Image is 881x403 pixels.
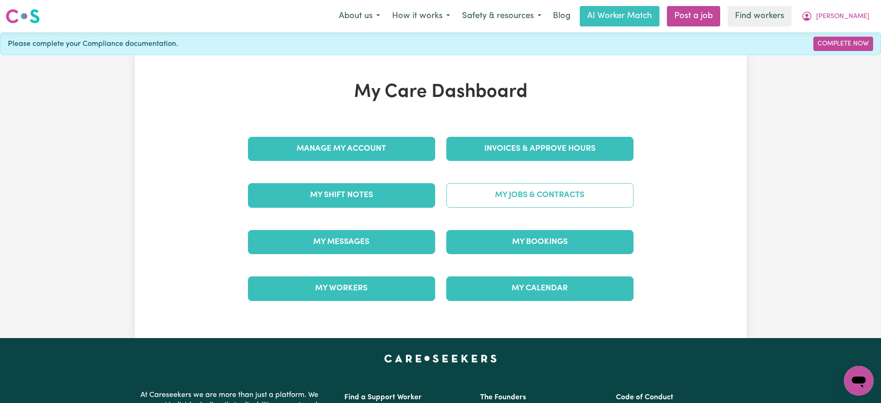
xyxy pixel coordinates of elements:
span: Please complete your Compliance documentation. [8,38,178,50]
a: My Workers [248,276,435,301]
button: My Account [795,6,875,26]
a: Post a job [667,6,720,26]
a: The Founders [480,394,526,401]
a: Manage My Account [248,137,435,161]
button: How it works [386,6,456,26]
a: My Bookings [446,230,634,254]
iframe: Button to launch messaging window [844,366,874,396]
a: AI Worker Match [580,6,659,26]
a: My Shift Notes [248,183,435,207]
a: Blog [547,6,576,26]
a: Careseekers home page [384,355,497,362]
a: Code of Conduct [616,394,673,401]
a: Complete Now [813,37,873,51]
h1: My Care Dashboard [242,81,639,103]
a: Invoices & Approve Hours [446,137,634,161]
a: Find workers [728,6,792,26]
span: [PERSON_NAME] [816,12,869,22]
img: Careseekers logo [6,8,40,25]
a: Find a Support Worker [344,394,422,401]
a: My Messages [248,230,435,254]
a: My Jobs & Contracts [446,183,634,207]
button: Safety & resources [456,6,547,26]
a: Careseekers logo [6,6,40,27]
button: About us [333,6,386,26]
a: My Calendar [446,276,634,301]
